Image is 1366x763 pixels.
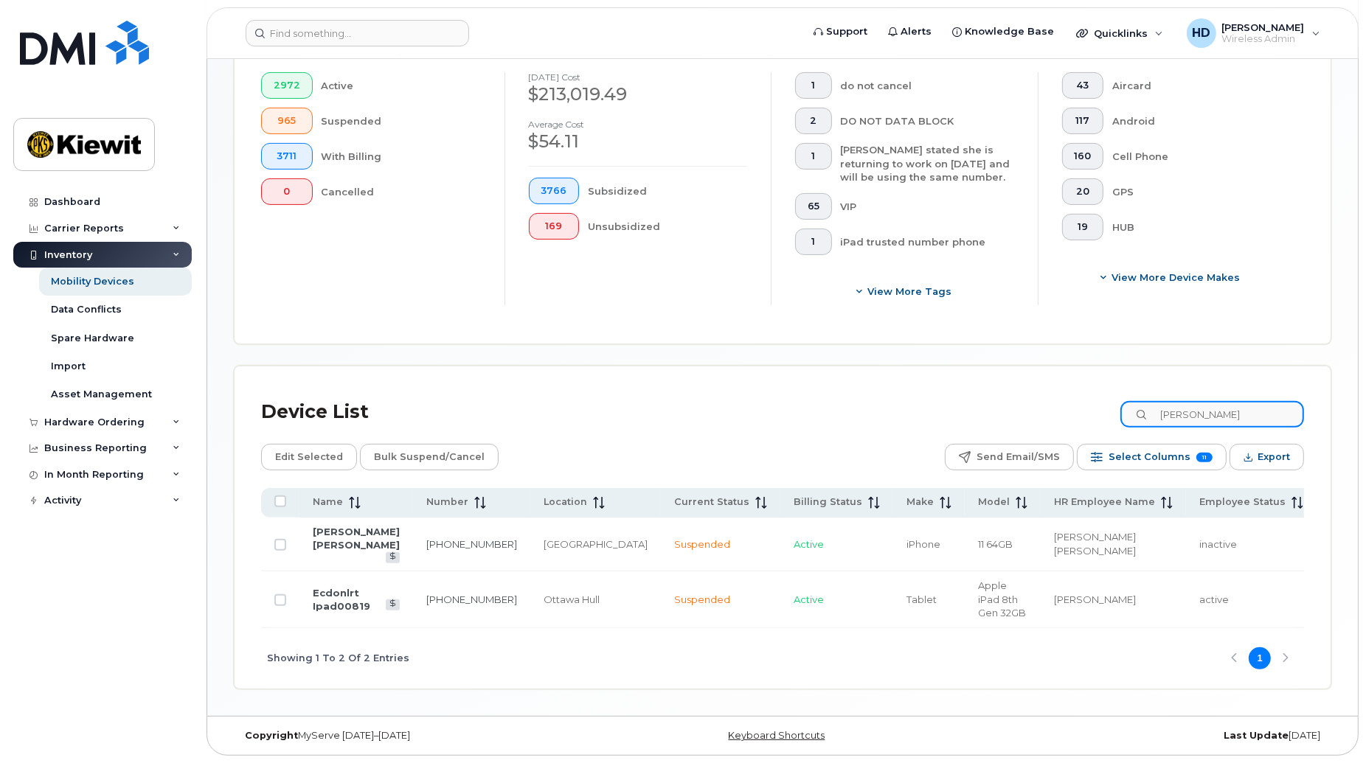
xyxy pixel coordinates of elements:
span: 1 [808,236,819,248]
button: 965 [261,108,313,134]
a: Keyboard Shortcuts [729,730,825,741]
button: 3711 [261,143,313,170]
button: 1 [795,72,832,99]
span: [PERSON_NAME] [1054,593,1136,605]
span: Name [313,495,343,509]
button: Send Email/SMS [945,444,1074,470]
span: Apple iPad 8th Gen 32GB [978,579,1026,619]
div: Unsubsidized [588,213,747,240]
span: 11 64GB [978,538,1013,550]
span: Bulk Suspend/Cancel [374,446,485,468]
span: Suspended [674,538,730,550]
div: do not cancel [841,72,1014,99]
iframe: Messenger Launcher [1302,699,1355,752]
span: 3711 [274,150,300,162]
div: Cell Phone [1112,143,1280,170]
h4: [DATE] cost [529,72,748,82]
div: [PERSON_NAME] stated she is returning to work on [DATE] and will be using the same number. [841,143,1014,184]
button: 3766 [529,178,580,204]
button: 43 [1062,72,1104,99]
span: [PERSON_NAME] [PERSON_NAME] [1054,531,1136,557]
button: Select Columns 11 [1077,444,1227,470]
input: Search Device List ... [1120,401,1304,428]
button: 169 [529,213,580,240]
span: Export [1258,446,1290,468]
div: With Billing [322,143,481,170]
span: Suspended [674,593,730,605]
a: [PHONE_NUMBER] [426,593,517,605]
h4: Average cost [529,119,748,129]
div: Herby Dely [1176,18,1331,48]
span: Active [794,538,824,550]
span: Support [826,24,867,39]
div: $213,019.49 [529,82,748,107]
span: Location [544,495,587,509]
span: Ottawa Hull [544,593,600,605]
a: View Last Bill [386,599,400,610]
button: 20 [1062,178,1104,205]
span: 2972 [274,80,300,91]
div: Active [322,72,481,99]
button: 0 [261,178,313,205]
span: iPhone [906,538,940,550]
span: HD [1192,24,1210,42]
span: HR Employee Name [1054,495,1155,509]
strong: Copyright [245,730,298,741]
span: Showing 1 To 2 Of 2 Entries [267,647,409,669]
div: Suspended [322,108,481,134]
a: Ecdonlrt Ipad00819 [313,587,370,613]
button: 117 [1062,108,1104,134]
button: 19 [1062,214,1104,240]
span: 117 [1074,115,1091,127]
span: 160 [1074,150,1091,162]
button: View more tags [795,279,1014,305]
span: Send Email/SMS [977,446,1060,468]
button: Bulk Suspend/Cancel [360,444,499,470]
button: 2972 [261,72,313,99]
button: 1 [795,143,832,170]
a: View Last Bill [386,552,400,563]
button: Export [1230,444,1304,470]
button: 2 [795,108,832,134]
button: 65 [795,193,832,220]
a: [PHONE_NUMBER] [426,538,517,550]
span: 0 [274,186,300,198]
div: iPad trusted number phone [841,229,1014,255]
span: active [1199,593,1229,605]
span: 2 [808,115,819,127]
span: 1 [808,80,819,91]
span: Billing Status [794,495,862,509]
span: 65 [808,201,819,212]
span: Active [794,593,824,605]
button: 160 [1062,143,1104,170]
div: VIP [841,193,1014,220]
a: [PERSON_NAME] [PERSON_NAME] [313,526,400,551]
span: Number [426,495,468,509]
a: Support [803,17,878,46]
span: 965 [274,115,300,127]
div: $54.11 [529,129,748,154]
div: Aircard [1112,72,1280,99]
span: 1 [808,150,819,162]
input: Find something... [246,20,469,46]
div: Subsidized [588,178,747,204]
span: View more tags [867,285,951,299]
button: Edit Selected [261,444,357,470]
button: Page 1 [1249,647,1271,669]
div: Device List [261,393,369,431]
span: 169 [541,220,566,232]
div: Quicklinks [1066,18,1173,48]
a: Alerts [878,17,942,46]
span: 3766 [541,185,566,197]
div: Cancelled [322,178,481,205]
span: Current Status [674,495,749,509]
span: [PERSON_NAME] [1222,21,1305,33]
strong: Last Update [1224,730,1289,741]
span: Select Columns [1109,446,1190,468]
div: Android [1112,108,1280,134]
span: Edit Selected [275,446,343,468]
div: DO NOT DATA BLOCK [841,108,1014,134]
div: HUB [1112,214,1280,240]
span: 20 [1074,186,1091,198]
span: View More Device Makes [1112,271,1240,285]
